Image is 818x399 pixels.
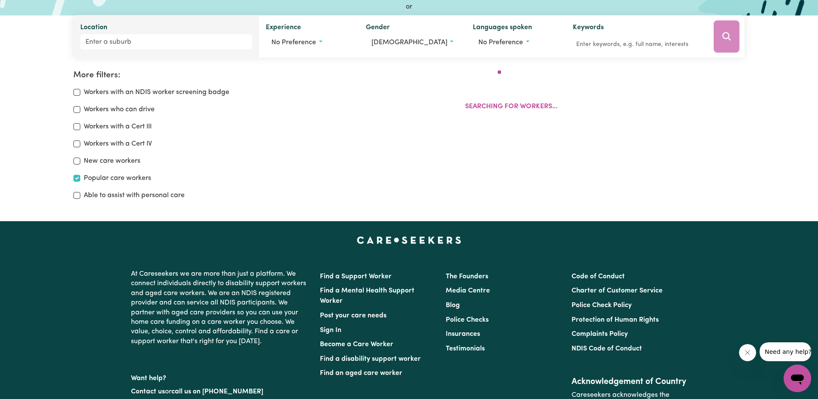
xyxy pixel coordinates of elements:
a: Post your care needs [320,312,386,319]
a: Become a Care Worker [320,341,393,348]
label: Popular care workers [84,173,151,183]
span: No preference [478,39,523,46]
a: Sign In [320,327,341,334]
a: Charter of Customer Service [572,287,663,294]
a: Contact us [131,388,165,395]
a: Complaints Policy [572,331,628,338]
a: call us on [PHONE_NUMBER] [171,388,263,395]
iframe: Message from company [760,342,811,361]
label: Able to assist with personal care [84,190,185,201]
h2: More filters: [73,70,268,80]
a: Find a disability support worker [320,356,421,362]
a: Testimonials [446,345,485,352]
label: Experience [266,22,301,34]
a: NDIS Code of Conduct [572,345,642,352]
p: Searching for workers... [465,101,557,112]
a: Careseekers home page [357,237,461,244]
label: New care workers [84,156,140,166]
label: Workers with a Cert III [84,122,152,132]
button: Worker language preferences [473,34,559,51]
a: Find a Mental Health Support Worker [320,287,414,305]
a: Find a Support Worker [320,273,392,280]
label: Location [80,22,107,34]
input: Enter a suburb [80,34,252,50]
label: Workers who can drive [84,104,155,115]
a: Code of Conduct [572,273,625,280]
input: Enter keywords, e.g. full name, interests [573,38,702,51]
a: Protection of Human Rights [572,317,659,323]
label: Languages spoken [473,22,532,34]
iframe: Close message [739,344,756,361]
a: The Founders [446,273,488,280]
button: Worker experience options [266,34,352,51]
a: Police Check Policy [572,302,632,309]
span: [DEMOGRAPHIC_DATA] [371,39,447,46]
h2: Acknowledgement of Country [572,377,687,387]
p: At Careseekers we are more than just a platform. We connect individuals directly to disability su... [131,266,310,350]
label: Workers with an NDIS worker screening badge [84,87,229,97]
label: Workers with a Cert IV [84,139,152,149]
a: Police Checks [446,317,489,323]
a: Blog [446,302,460,309]
a: Insurances [446,331,480,338]
p: Want help? [131,370,310,383]
span: Need any help? [5,6,52,13]
a: Media Centre [446,287,490,294]
div: or [73,2,745,12]
span: No preference [271,39,316,46]
iframe: Button to launch messaging window [784,365,811,392]
a: Find an aged care worker [320,370,402,377]
button: Worker gender preference [366,34,459,51]
label: Gender [366,22,390,34]
label: Keywords [573,22,604,34]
